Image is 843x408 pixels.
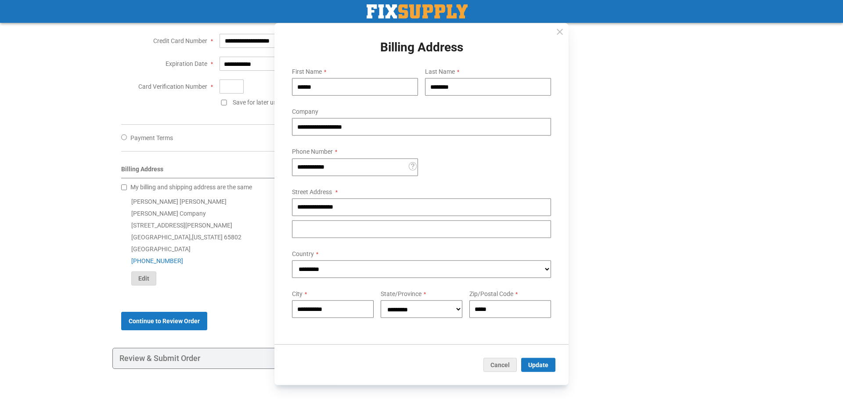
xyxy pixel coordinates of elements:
[483,358,517,372] button: Cancel
[138,275,149,282] span: Edit
[292,188,332,195] span: Street Address
[121,312,207,330] button: Continue to Review Order
[528,361,548,368] span: Update
[130,184,252,191] span: My billing and shipping address are the same
[367,4,468,18] img: Fix Industrial Supply
[233,99,281,106] span: Save for later use.
[112,348,512,369] div: Review & Submit Order
[192,234,223,241] span: [US_STATE]
[129,318,200,325] span: Continue to Review Order
[121,165,503,178] div: Billing Address
[490,361,510,368] span: Cancel
[521,358,555,372] button: Update
[292,108,318,115] span: Company
[121,196,503,285] div: [PERSON_NAME] [PERSON_NAME] [PERSON_NAME] Company [STREET_ADDRESS][PERSON_NAME] [GEOGRAPHIC_DATA]...
[166,60,207,67] span: Expiration Date
[367,4,468,18] a: store logo
[381,290,421,297] span: State/Province
[292,250,314,257] span: Country
[292,68,322,75] span: First Name
[292,148,333,155] span: Phone Number
[131,257,183,264] a: [PHONE_NUMBER]
[131,271,156,285] button: Edit
[469,290,513,297] span: Zip/Postal Code
[425,68,455,75] span: Last Name
[138,83,207,90] span: Card Verification Number
[292,290,303,297] span: City
[285,40,558,54] h1: Billing Address
[153,37,207,44] span: Credit Card Number
[130,134,173,141] span: Payment Terms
